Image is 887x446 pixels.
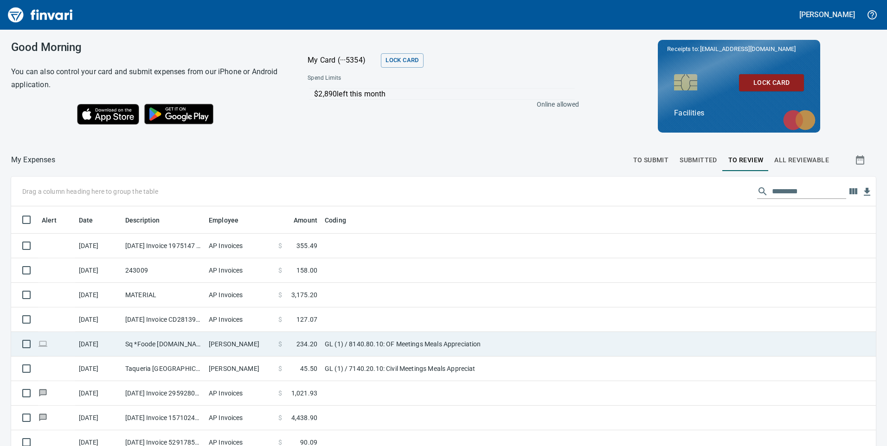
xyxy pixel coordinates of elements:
button: Lock Card [381,53,423,68]
td: [DATE] [75,381,122,406]
span: Coding [325,215,358,226]
span: Date [79,215,93,226]
td: [DATE] Invoice CD2813923 from Culligan (1-38131) [122,307,205,332]
td: [DATE] [75,307,122,332]
span: $ [278,389,282,398]
span: Date [79,215,105,226]
img: Get it on Google Play [139,99,219,129]
span: 234.20 [296,339,317,349]
p: My Card (···5354) [308,55,377,66]
td: 243009 [122,258,205,283]
p: Online allowed [300,100,579,109]
span: To Submit [633,154,669,166]
td: [DATE] [75,283,122,307]
td: [DATE] [75,357,122,381]
td: AP Invoices [205,381,275,406]
td: [DATE] Invoice 1975147 from [PERSON_NAME] Co (1-23227) [122,234,205,258]
td: AP Invoices [205,283,275,307]
span: 4,438.90 [291,413,317,422]
p: Facilities [674,108,804,119]
img: Finvari [6,4,75,26]
span: Description [125,215,172,226]
span: 45.50 [300,364,317,373]
td: Taqueria [GEOGRAPHIC_DATA] [GEOGRAPHIC_DATA] [122,357,205,381]
td: [DATE] Invoice 29592802 from [PERSON_NAME] Hvac Services Inc (1-10453) [122,381,205,406]
p: Receipts to: [667,45,811,54]
p: Drag a column heading here to group the table [22,187,158,196]
span: 158.00 [296,266,317,275]
td: [DATE] [75,406,122,430]
span: $ [278,339,282,349]
span: Has messages [38,390,48,396]
button: Choose columns to display [846,185,860,198]
span: $ [278,290,282,299]
span: [EMAIL_ADDRESS][DOMAIN_NAME] [699,45,797,53]
td: [DATE] [75,258,122,283]
span: To Review [728,154,764,166]
span: Amount [294,215,317,226]
span: Has messages [38,414,48,421]
h3: Good Morning [11,41,284,54]
span: Alert [42,215,69,226]
td: AP Invoices [205,406,275,430]
button: [PERSON_NAME] [797,7,857,22]
h5: [PERSON_NAME] [799,10,855,19]
span: 127.07 [296,315,317,324]
nav: breadcrumb [11,154,55,166]
span: Lock Card [386,55,418,66]
span: $ [278,315,282,324]
img: Download on the App Store [77,104,139,125]
td: GL (1) / 7140.20.10: Civil Meetings Meals Appreciat [321,357,553,381]
h6: You can also control your card and submit expenses from our iPhone or Android application. [11,65,284,91]
td: AP Invoices [205,258,275,283]
td: GL (1) / 8140.80.10: OF Meetings Meals Appreciation [321,332,553,357]
button: Download table [860,185,874,199]
img: mastercard.svg [778,105,820,135]
span: Alert [42,215,57,226]
td: Sq *Foode [DOMAIN_NAME] WA [122,332,205,357]
span: $ [278,241,282,250]
button: Show transactions within a particular date range [846,149,876,171]
span: Online transaction [38,341,48,347]
span: Spend Limits [308,74,459,83]
p: My Expenses [11,154,55,166]
button: Lock Card [739,74,804,91]
td: AP Invoices [205,307,275,332]
span: All Reviewable [774,154,829,166]
span: 1,021.93 [291,389,317,398]
td: MATERIAL [122,283,205,307]
span: Employee [209,215,251,226]
td: AP Invoices [205,234,275,258]
span: Description [125,215,160,226]
span: $ [278,266,282,275]
td: [DATE] Invoice 157102485 from [PERSON_NAME][GEOGRAPHIC_DATA] (1-38594) [122,406,205,430]
p: $2,890 left this month [314,89,574,100]
td: [PERSON_NAME] [205,357,275,381]
span: Lock Card [746,77,797,89]
td: [DATE] [75,234,122,258]
span: Submitted [680,154,717,166]
td: [PERSON_NAME] [205,332,275,357]
span: Amount [282,215,317,226]
span: Coding [325,215,346,226]
td: [DATE] [75,332,122,357]
span: 355.49 [296,241,317,250]
span: $ [278,364,282,373]
span: $ [278,413,282,422]
span: Employee [209,215,238,226]
span: 3,175.20 [291,290,317,299]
